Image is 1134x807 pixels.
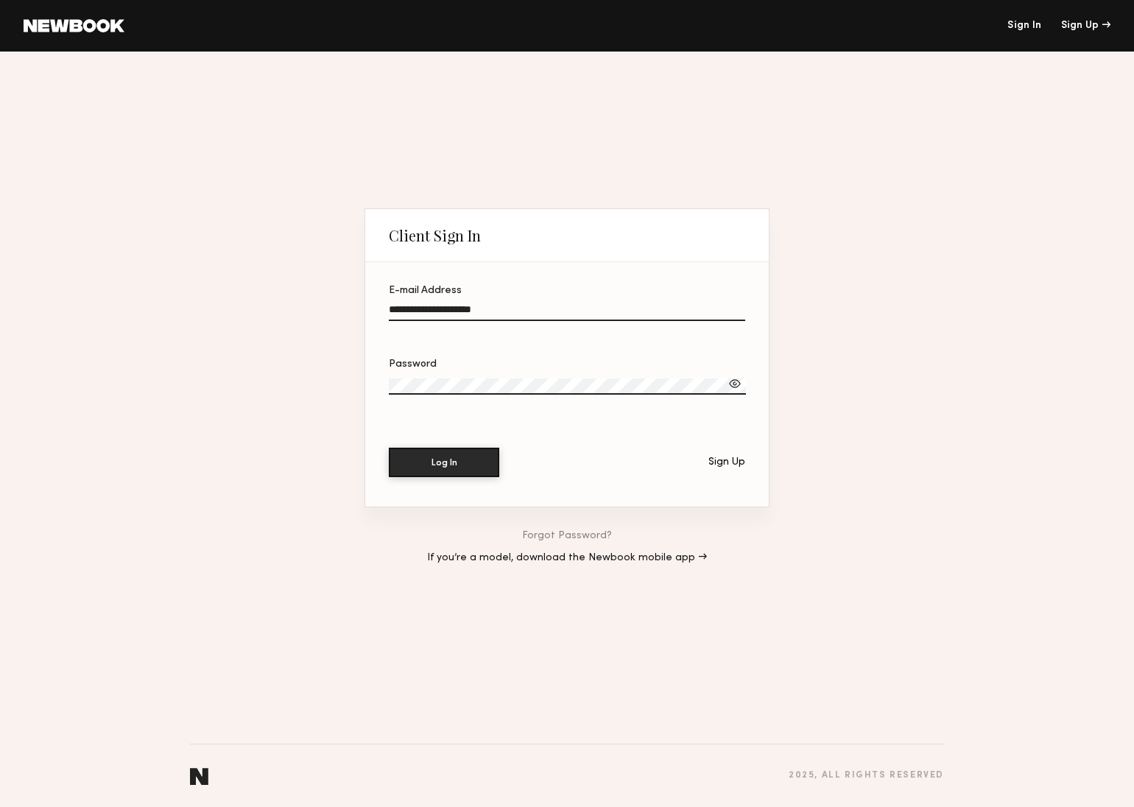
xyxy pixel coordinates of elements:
[1007,21,1041,31] a: Sign In
[389,227,481,244] div: Client Sign In
[389,448,499,477] button: Log In
[427,553,707,563] a: If you’re a model, download the Newbook mobile app →
[708,457,745,468] div: Sign Up
[389,286,745,296] div: E-mail Address
[389,304,745,321] input: E-mail Address
[389,378,746,395] input: Password
[522,531,612,541] a: Forgot Password?
[1061,21,1110,31] div: Sign Up
[789,771,944,780] div: 2025 , all rights reserved
[389,359,745,370] div: Password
